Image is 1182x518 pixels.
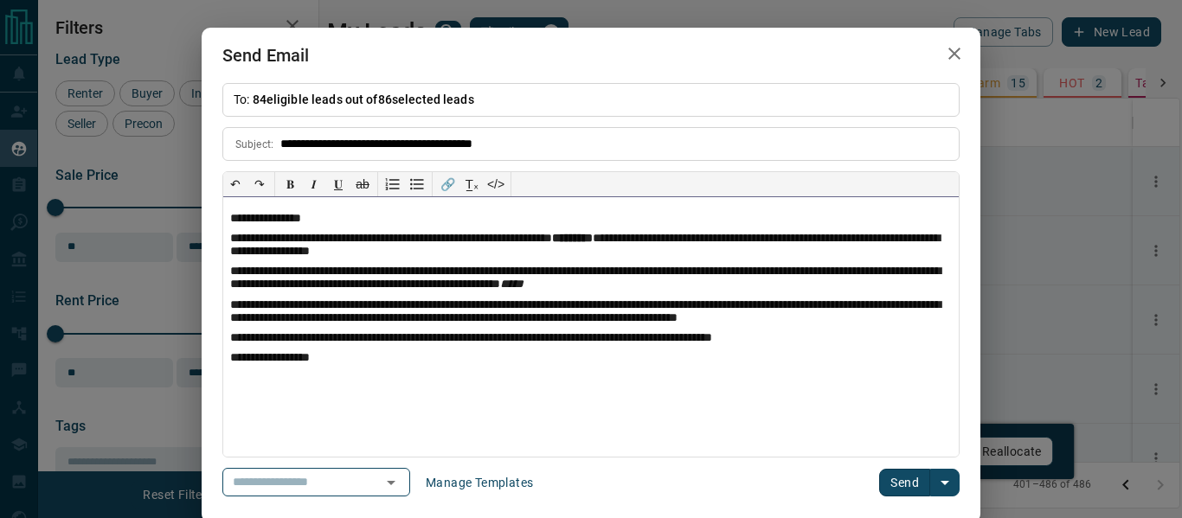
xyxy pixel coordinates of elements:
[278,172,302,196] button: 𝐁
[222,83,960,117] p: To:
[435,172,459,196] button: 🔗
[302,172,326,196] button: 𝑰
[326,172,350,196] button: 𝐔
[459,172,484,196] button: T̲ₓ
[405,172,429,196] button: Bullet list
[202,28,331,83] h2: Send Email
[253,93,474,106] span: 84 eligible leads out of 86 selected leads
[484,172,508,196] button: </>
[247,172,272,196] button: ↷
[350,172,375,196] button: ab
[334,177,343,191] span: 𝐔
[415,469,543,496] button: Manage Templates
[356,177,369,191] s: ab
[879,469,960,496] div: split button
[379,470,403,495] button: Open
[879,469,930,496] button: Send
[235,137,273,152] p: Subject:
[381,172,405,196] button: Numbered list
[223,172,247,196] button: ↶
